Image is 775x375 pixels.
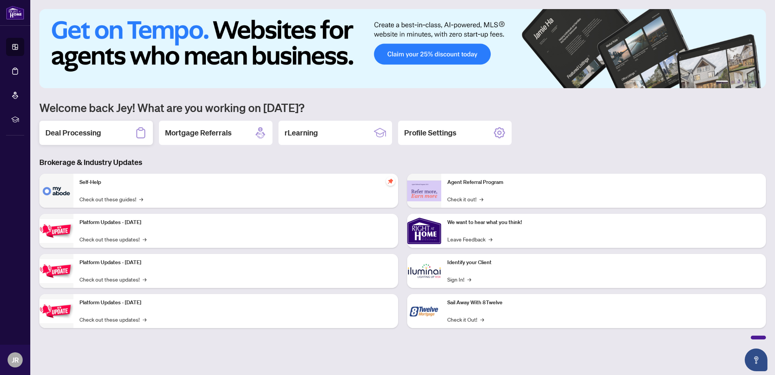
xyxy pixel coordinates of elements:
[39,219,73,243] img: Platform Updates - July 21, 2025
[447,315,484,324] a: Check it Out!→
[407,214,441,248] img: We want to hear what you think!
[467,275,471,283] span: →
[6,6,24,20] img: logo
[737,81,740,84] button: 3
[143,275,146,283] span: →
[489,235,492,243] span: →
[731,81,734,84] button: 2
[79,178,392,187] p: Self-Help
[12,355,19,365] span: JR
[39,157,766,168] h3: Brokerage & Industry Updates
[404,128,456,138] h2: Profile Settings
[165,128,232,138] h2: Mortgage Referrals
[743,81,746,84] button: 4
[745,349,767,371] button: Open asap
[386,177,395,186] span: pushpin
[447,235,492,243] a: Leave Feedback→
[447,178,760,187] p: Agent Referral Program
[39,259,73,283] img: Platform Updates - July 8, 2025
[79,315,146,324] a: Check out these updates!→
[79,235,146,243] a: Check out these updates!→
[143,315,146,324] span: →
[480,315,484,324] span: →
[407,254,441,288] img: Identify your Client
[755,81,758,84] button: 6
[39,174,73,208] img: Self-Help
[407,294,441,328] img: Sail Away With 8Twelve
[447,258,760,267] p: Identify your Client
[79,195,143,203] a: Check out these guides!→
[39,299,73,323] img: Platform Updates - June 23, 2025
[447,195,483,203] a: Check it out!→
[79,218,392,227] p: Platform Updates - [DATE]
[139,195,143,203] span: →
[447,299,760,307] p: Sail Away With 8Twelve
[39,100,766,115] h1: Welcome back Jey! What are you working on [DATE]?
[79,299,392,307] p: Platform Updates - [DATE]
[39,9,766,88] img: Slide 0
[285,128,318,138] h2: rLearning
[447,275,471,283] a: Sign In!→
[79,258,392,267] p: Platform Updates - [DATE]
[749,81,752,84] button: 5
[447,218,760,227] p: We want to hear what you think!
[143,235,146,243] span: →
[407,180,441,201] img: Agent Referral Program
[716,81,728,84] button: 1
[45,128,101,138] h2: Deal Processing
[79,275,146,283] a: Check out these updates!→
[479,195,483,203] span: →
